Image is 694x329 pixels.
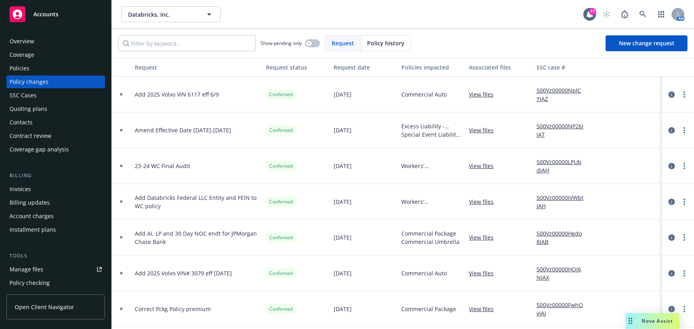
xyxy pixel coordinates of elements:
[469,90,500,99] a: View files
[533,58,593,77] button: SSC case #
[667,304,677,314] a: circleInformation
[112,77,132,112] div: Toggle Row Expanded
[599,6,614,22] a: Start snowing
[537,86,590,103] a: 500Vz00000NplCYIAZ
[334,233,352,242] span: [DATE]
[112,112,132,148] div: Toggle Row Expanded
[10,48,34,61] div: Coverage
[334,305,352,313] span: [DATE]
[269,306,293,313] span: Confirmed
[269,198,293,205] span: Confirmed
[401,130,463,139] span: Special Event Liability - GL & Professional Liab.
[10,277,50,289] div: Policy checking
[401,122,463,130] span: Excess Liability - Special Event- Excess
[401,305,456,313] span: Commercial Package
[10,130,51,142] div: Contract review
[401,197,463,206] span: Workers' Compensation
[667,269,677,278] a: circleInformation
[589,8,596,15] div: 77
[10,75,49,88] div: Policy changes
[6,210,105,223] a: Account charges
[642,317,673,324] span: Nova Assist
[667,126,677,135] a: circleInformation
[332,39,354,47] span: Request
[269,270,293,277] span: Confirmed
[680,90,689,99] a: more
[135,162,190,170] span: 23-24 WC Final Audit
[6,48,105,61] a: Coverage
[466,58,533,77] button: Associated files
[680,269,689,278] a: more
[606,35,688,51] a: New change request
[10,183,31,195] div: Invoices
[334,63,395,72] div: Request date
[135,305,211,313] span: Correct Pckg Policy premium
[6,172,105,180] div: Billing
[135,269,232,277] span: Add 2025 Volvo VIN# 3079 eff [DATE]
[135,126,231,134] span: Amend Effective Date [DATE]-[DATE]
[6,223,105,236] a: Installment plans
[10,196,50,209] div: Billing updates
[334,90,352,99] span: [DATE]
[10,143,69,156] div: Coverage gap analysis
[6,277,105,289] a: Policy checking
[680,126,689,135] a: more
[269,127,293,134] span: Confirmed
[334,269,352,277] span: [DATE]
[401,238,459,246] span: Commercial Umbrella
[6,103,105,115] a: Quoting plans
[680,161,689,171] a: more
[469,233,500,242] a: View files
[263,58,330,77] button: Request status
[128,10,197,19] span: Databricks, Inc.
[537,229,590,246] a: 500Vz00000Hgdo8IAB
[667,90,677,99] a: circleInformation
[135,90,219,99] span: Add 2025 Volvo VIN 6117 eff 6/9
[6,130,105,142] a: Contract review
[269,163,293,170] span: Confirmed
[10,263,43,276] div: Manage files
[6,143,105,156] a: Coverage gap analysis
[469,126,500,134] a: View files
[269,234,293,241] span: Confirmed
[469,197,500,206] a: View files
[15,303,74,311] span: Open Client Navigator
[680,197,689,207] a: more
[401,269,447,277] span: Commercial Auto
[10,223,56,236] div: Installment plans
[135,229,260,246] span: Add AI, LP and 30 Day NOC endt for JPMorgan Chase Bank
[401,162,463,170] span: Workers' Compensation
[537,158,590,174] a: 500Vz00000LPUbdIAH
[132,58,263,77] button: Request
[537,301,590,317] a: 500Vz00000FwhOvIAJ
[617,6,633,22] a: Report a Bug
[6,75,105,88] a: Policy changes
[626,313,680,329] button: Nova Assist
[619,39,675,47] span: New change request
[6,252,105,260] div: Tools
[537,265,590,282] a: 500Vz00000HOJ6NIAX
[401,90,447,99] span: Commercial Auto
[6,196,105,209] a: Billing updates
[6,35,105,48] a: Overview
[469,269,500,277] a: View files
[469,63,530,72] div: Associated files
[537,63,590,72] div: SSC case #
[334,126,352,134] span: [DATE]
[367,39,404,47] span: Policy history
[112,184,132,220] div: Toggle Row Expanded
[10,116,33,129] div: Contacts
[401,229,459,238] span: Commercial Package
[112,148,132,184] div: Toggle Row Expanded
[330,58,398,77] button: Request date
[537,122,590,139] a: 500Vz00000NP26JIAT
[667,161,677,171] a: circleInformation
[112,255,132,291] div: Toggle Row Expanded
[667,233,677,242] a: circleInformation
[6,62,105,75] a: Policies
[635,6,651,22] a: Search
[469,305,500,313] a: View files
[667,197,677,207] a: circleInformation
[135,194,260,210] span: Add Databricks Federal LLC Entity and FEIN to WC policy
[6,3,105,25] a: Accounts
